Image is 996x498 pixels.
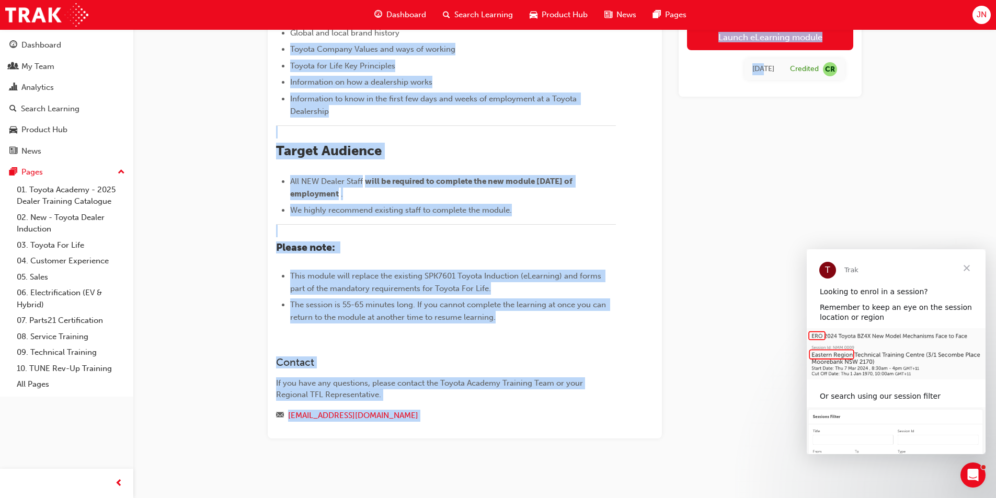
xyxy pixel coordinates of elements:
span: Product Hub [542,9,588,21]
div: Credited [790,64,819,74]
div: Tue Mar 25 2025 23:00:00 GMT+1100 (Australian Eastern Daylight Time) [752,63,774,75]
span: Information on how a dealership works [290,77,432,87]
a: Launch eLearning module [687,24,853,50]
button: Pages [4,163,129,182]
div: Dashboard [21,39,61,51]
span: All NEW Dealer Staff [290,177,363,186]
span: Search Learning [454,9,513,21]
span: Information to know in the first few days and weeks of employment at a Toyota Dealership [290,94,579,116]
div: Product Hub [21,124,67,136]
span: . [341,189,343,199]
span: guage-icon [9,41,17,50]
a: 10. TUNE Rev-Up Training [13,361,129,377]
a: guage-iconDashboard [366,4,434,26]
a: 07. Parts21 Certification [13,312,129,329]
a: All Pages [13,376,129,392]
div: If you have any questions, please contact the Toyota Academy Training Team or your Regional TFL R... [276,377,616,401]
span: will be required to complete the new module [DATE] of employment [290,177,574,199]
span: JN [977,9,987,21]
a: search-iconSearch Learning [434,4,521,26]
img: Trak [5,3,88,27]
div: Search Learning [21,103,79,115]
a: 02. New - Toyota Dealer Induction [13,210,129,237]
span: Global and local brand history [290,28,399,38]
button: JN [972,6,991,24]
a: My Team [4,57,129,76]
span: chart-icon [9,83,17,92]
span: Please note: [276,241,335,253]
span: guage-icon [374,8,382,21]
span: null-icon [823,62,837,76]
a: 01. Toyota Academy - 2025 Dealer Training Catalogue [13,182,129,210]
div: Analytics [21,82,54,94]
div: My Team [21,61,54,73]
a: Product Hub [4,120,129,140]
a: News [4,142,129,161]
span: The session is 55-65 minutes long. If you cannot complete the learning at once you can return to ... [290,300,608,322]
span: pages-icon [9,168,17,177]
span: Pages [665,9,686,21]
a: [EMAIL_ADDRESS][DOMAIN_NAME] [288,411,418,420]
span: email-icon [276,411,284,421]
span: news-icon [9,147,17,156]
a: 06. Electrification (EV & Hybrid) [13,285,129,312]
button: DashboardMy TeamAnalyticsSearch LearningProduct HubNews [4,33,129,163]
span: search-icon [443,8,450,21]
a: 03. Toyota For Life [13,237,129,253]
a: car-iconProduct Hub [521,4,596,26]
span: Target Audience [276,143,382,159]
iframe: Intercom live chat message [807,249,986,454]
span: people-icon [9,62,17,72]
span: up-icon [118,166,125,179]
span: We highly recommend existing staff to complete the module. [290,205,512,215]
div: News [21,145,41,157]
span: Toyota Company Values and ways of working [290,44,455,54]
a: Search Learning [4,99,129,119]
span: This module will replace the existing SPK7601 Toyota Induction (eLearning) and forms part of the ... [290,271,603,293]
span: Dashboard [386,9,426,21]
a: Analytics [4,78,129,97]
span: car-icon [9,125,17,135]
h3: Contact [276,356,616,368]
a: 08. Service Training [13,329,129,345]
div: Email [276,409,616,422]
span: pages-icon [653,8,661,21]
span: car-icon [530,8,537,21]
a: 05. Sales [13,269,129,285]
span: News [616,9,636,21]
span: search-icon [9,105,17,114]
a: 04. Customer Experience [13,253,129,269]
div: Pages [21,166,43,178]
a: 09. Technical Training [13,344,129,361]
span: news-icon [604,8,612,21]
a: news-iconNews [596,4,645,26]
iframe: Intercom live chat [960,462,986,488]
span: Toyota for Life Key Principles [290,61,395,71]
span: prev-icon [115,477,123,490]
a: Dashboard [4,36,129,55]
a: pages-iconPages [645,4,695,26]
